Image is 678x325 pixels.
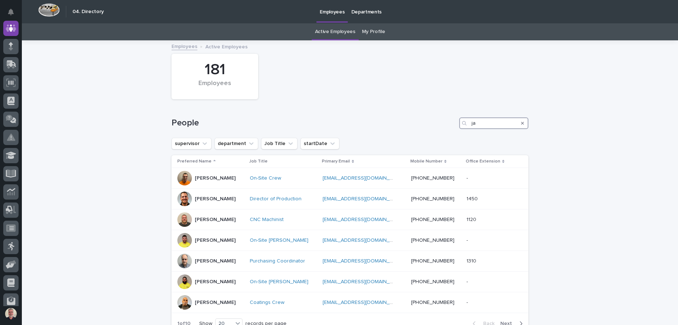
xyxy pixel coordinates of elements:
[195,217,236,223] p: [PERSON_NAME]
[250,217,284,223] a: CNC Machinist
[362,23,385,40] a: My Profile
[177,157,212,165] p: Preferred Name
[205,42,248,50] p: Active Employees
[466,257,478,264] p: 1310
[184,61,246,79] div: 181
[323,300,405,305] a: [EMAIL_ADDRESS][DOMAIN_NAME]
[250,175,281,181] a: On-Site Crew
[172,42,197,50] a: Employees
[184,80,246,95] div: Employees
[195,279,236,285] p: [PERSON_NAME]
[411,300,454,305] a: [PHONE_NUMBER]
[261,138,297,149] button: Job Title
[411,217,454,222] a: [PHONE_NUMBER]
[315,23,355,40] a: Active Employees
[411,238,454,243] a: [PHONE_NUMBER]
[466,194,479,202] p: 1450
[195,300,236,306] p: [PERSON_NAME]
[195,175,236,181] p: [PERSON_NAME]
[323,217,405,222] a: [EMAIL_ADDRESS][DOMAIN_NAME]
[72,9,104,15] h2: 04. Directory
[172,230,528,251] tr: [PERSON_NAME]On-Site [PERSON_NAME] [EMAIL_ADDRESS][DOMAIN_NAME] [PHONE_NUMBER]--
[250,237,308,244] a: On-Site [PERSON_NAME]
[172,251,528,272] tr: [PERSON_NAME]Purchasing Coordinator [EMAIL_ADDRESS][DOMAIN_NAME] [PHONE_NUMBER]13101310
[172,189,528,209] tr: [PERSON_NAME]Director of Production [EMAIL_ADDRESS][DOMAIN_NAME] [PHONE_NUMBER]14501450
[410,157,442,165] p: Mobile Number
[172,209,528,230] tr: [PERSON_NAME]CNC Machinist [EMAIL_ADDRESS][DOMAIN_NAME] [PHONE_NUMBER]11201120
[172,138,212,149] button: supervisor
[323,279,405,284] a: [EMAIL_ADDRESS][DOMAIN_NAME]
[322,157,350,165] p: Primary Email
[323,176,405,181] a: [EMAIL_ADDRESS][DOMAIN_NAME]
[250,300,284,306] a: Coatings Crew
[195,237,236,244] p: [PERSON_NAME]
[411,176,454,181] a: [PHONE_NUMBER]
[411,279,454,284] a: [PHONE_NUMBER]
[172,118,456,128] h1: People
[195,258,236,264] p: [PERSON_NAME]
[250,196,301,202] a: Director of Production
[250,258,305,264] a: Purchasing Coordinator
[466,236,469,244] p: -
[411,258,454,264] a: [PHONE_NUMBER]
[172,272,528,292] tr: [PERSON_NAME]On-Site [PERSON_NAME] [EMAIL_ADDRESS][DOMAIN_NAME] [PHONE_NUMBER]--
[466,215,478,223] p: 1120
[214,138,258,149] button: department
[3,4,19,20] button: Notifications
[466,277,469,285] p: -
[323,238,405,243] a: [EMAIL_ADDRESS][DOMAIN_NAME]
[466,298,469,306] p: -
[466,174,469,181] p: -
[459,117,528,129] input: Search
[195,196,236,202] p: [PERSON_NAME]
[249,157,268,165] p: Job Title
[9,9,19,20] div: Notifications
[300,138,339,149] button: startDate
[172,292,528,313] tr: [PERSON_NAME]Coatings Crew [EMAIL_ADDRESS][DOMAIN_NAME] [PHONE_NUMBER]--
[411,196,454,201] a: [PHONE_NUMBER]
[38,3,60,17] img: Workspace Logo
[250,279,308,285] a: On-Site [PERSON_NAME]
[323,258,405,264] a: [EMAIL_ADDRESS][DOMAIN_NAME]
[3,306,19,321] button: users-avatar
[172,168,528,189] tr: [PERSON_NAME]On-Site Crew [EMAIL_ADDRESS][DOMAIN_NAME] [PHONE_NUMBER]--
[323,196,405,201] a: [EMAIL_ADDRESS][DOMAIN_NAME]
[466,157,500,165] p: Office Extension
